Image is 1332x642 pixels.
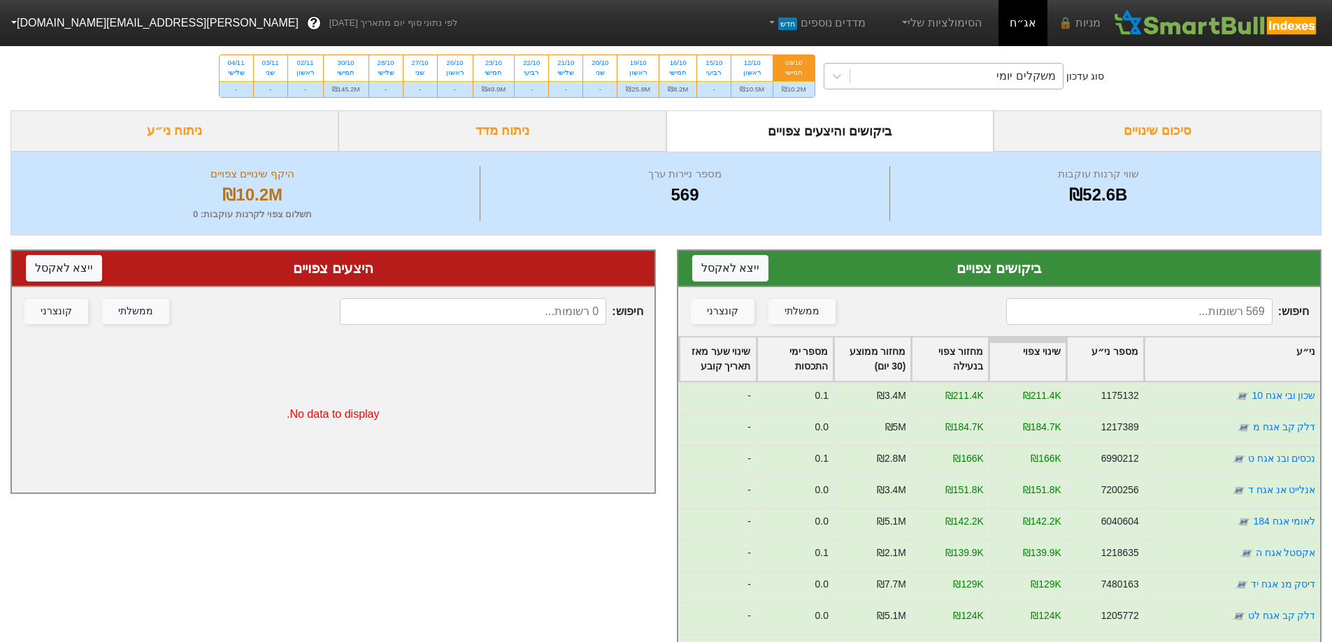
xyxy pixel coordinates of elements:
button: ייצא לאקסל [692,255,768,282]
div: - [678,445,756,476]
div: ראשון [446,68,464,78]
a: שכון ובי אגח 10 [1252,390,1315,401]
div: - [220,81,253,97]
div: ₪211.4K [1022,388,1061,403]
div: - [678,414,756,445]
div: ₪184.7K [945,420,983,435]
div: Toggle SortBy [1145,337,1320,381]
div: - [254,81,287,97]
div: מספר ניירות ערך [484,166,885,182]
button: קונצרני [24,299,88,324]
div: Toggle SortBy [1067,337,1143,381]
div: ₪10.5M [731,81,773,97]
a: הסימולציות שלי [894,9,987,37]
div: - [678,571,756,602]
div: 1175132 [1101,388,1138,403]
img: tase link [1231,452,1245,466]
img: tase link [1236,421,1250,435]
a: לאומי אגח 184 [1253,516,1315,527]
a: אנלייט אנ אגח ד [1247,484,1315,495]
div: 0.1 [815,451,828,466]
div: 23/10 [482,58,506,68]
div: 0.0 [815,420,828,435]
div: קונצרני [41,304,72,319]
div: ₪3.4M [876,483,905,497]
img: tase link [1239,546,1253,560]
a: אקסטל אגח ה [1255,547,1315,558]
div: ₪151.8K [1022,483,1061,497]
div: חמישי [782,68,806,78]
img: tase link [1234,578,1248,592]
div: ₪184.7K [1022,420,1061,435]
div: 02/11 [296,58,315,68]
div: 0.0 [815,608,828,623]
div: היצעים צפויים [26,258,640,279]
div: ₪8.2M [659,81,696,97]
div: רביעי [523,68,540,78]
div: קונצרני [707,304,738,319]
div: חמישי [482,68,506,78]
div: ₪145.2M [324,81,368,97]
div: 0.0 [815,577,828,592]
div: ₪2.8M [876,451,905,466]
div: Toggle SortBy [912,337,988,381]
div: 26/10 [446,58,464,68]
button: ממשלתי [102,299,169,324]
span: ? [310,14,317,33]
img: SmartBull [1112,9,1321,37]
div: 0.1 [815,388,828,403]
div: רביעי [706,68,722,78]
img: tase link [1231,483,1245,497]
div: ₪166K [953,451,983,466]
div: שני [262,68,279,78]
a: דלק קב אגח לט [1247,610,1315,621]
div: ₪3.4M [876,388,905,403]
div: 27/10 [412,58,429,68]
div: ₪5.1M [876,608,905,623]
div: - [515,81,548,97]
div: ₪129K [953,577,983,592]
div: ₪139.9K [945,546,983,560]
div: ביקושים צפויים [692,258,1307,279]
div: ₪49.9M [473,81,515,97]
div: סיכום שינויים [994,110,1322,152]
div: ראשון [626,68,650,78]
div: - [678,602,756,634]
div: Toggle SortBy [834,337,910,381]
div: סוג עדכון [1066,69,1105,84]
div: שני [412,68,429,78]
div: שלישי [378,68,394,78]
div: ₪7.7M [876,577,905,592]
div: - [678,508,756,539]
div: 0.0 [815,514,828,529]
div: No data to display. [12,336,654,493]
div: ₪5.1M [876,514,905,529]
div: 1218635 [1101,546,1138,560]
div: ₪151.8K [945,483,983,497]
div: ממשלתי [785,304,819,319]
div: ביקושים והיצעים צפויים [666,110,994,152]
div: 1205772 [1101,608,1138,623]
div: - [549,81,582,97]
span: לפי נתוני סוף יום מתאריך [DATE] [329,16,457,30]
div: ₪25.8M [617,81,659,97]
div: ₪5M [885,420,905,435]
div: 19/10 [626,58,650,68]
div: שני [592,68,608,78]
div: 7200256 [1101,483,1138,497]
div: 21/10 [557,58,574,68]
div: חמישי [332,68,360,78]
div: 03/11 [262,58,279,68]
div: ₪10.2M [29,182,476,207]
div: ₪129K [1031,577,1061,592]
div: 22/10 [523,58,540,68]
div: 12/10 [740,58,764,68]
img: tase link [1236,389,1249,403]
div: - [583,81,617,97]
img: tase link [1237,515,1251,529]
div: ראשון [740,68,764,78]
div: ₪2.1M [876,546,905,560]
div: שלישי [557,68,574,78]
div: - [678,476,756,508]
div: ₪166K [1031,451,1061,466]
